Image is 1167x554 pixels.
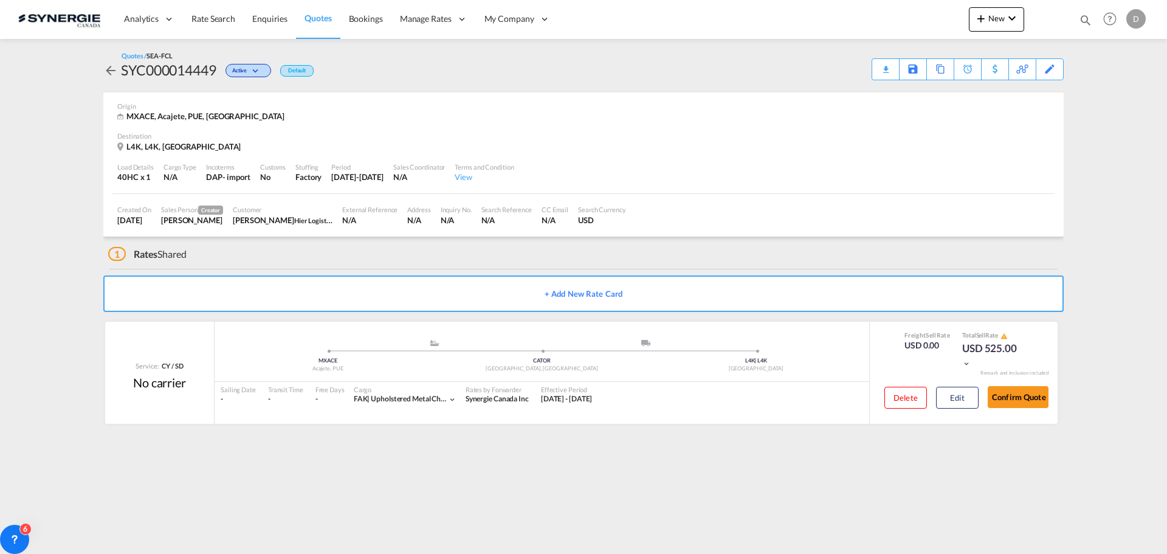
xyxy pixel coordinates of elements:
div: Quote PDF is not available at this time [878,59,893,70]
button: Edit [936,387,979,409]
div: L4K, L4K, Canada [117,141,244,153]
div: Customs [260,162,286,171]
div: Daniel Dico [161,215,223,226]
div: - [268,394,303,404]
md-icon: icon-chevron-down [448,395,456,404]
span: My Company [484,13,534,25]
div: 2 Sep 2025 [117,215,151,226]
span: L4K [757,357,767,364]
div: Origin [117,102,1050,111]
div: upholstered metal chairs [354,394,448,404]
div: Delivery ModeService Type - [542,340,756,352]
md-icon: icon-plus 400-fg [974,11,988,26]
div: - [315,394,318,404]
span: Manage Rates [400,13,452,25]
span: New [974,13,1019,23]
div: D [1126,9,1146,29]
div: USD [578,215,626,226]
div: N/A [481,215,532,226]
div: [GEOGRAPHIC_DATA] [649,365,863,373]
div: CC Email [542,205,568,214]
div: Free Days [315,385,345,394]
div: N/A [441,215,472,226]
span: Bookings [349,13,383,24]
div: Search Currency [578,205,626,214]
div: N/A [542,215,568,226]
md-icon: assets/icons/custom/ship-fill.svg [427,340,442,346]
div: Synergie Canada Inc [466,394,529,404]
div: Terms and Condition [455,162,514,171]
img: road [641,340,650,346]
div: Effective Period [541,385,593,394]
div: Sales Person [161,205,223,215]
span: [DATE] - [DATE] [541,394,593,403]
span: Rate Search [191,13,235,24]
span: Active [232,67,250,78]
div: Total Rate [962,331,1023,341]
span: Synergie Canada Inc [466,394,529,403]
div: External Reference [342,205,398,214]
div: N/A [342,215,398,226]
div: icon-magnify [1079,13,1092,32]
div: USD 0.00 [904,339,950,351]
span: Hier Logistics Group [294,215,354,225]
div: Freight Rate [904,331,950,339]
button: Delete [884,387,927,409]
span: 1 [108,247,126,261]
span: Rates [134,248,158,260]
div: Help [1100,9,1126,30]
span: Quotes [305,13,331,23]
div: Factory Stuffing [295,171,322,182]
span: Analytics [124,13,159,25]
div: Inquiry No. [441,205,472,214]
div: Sales Coordinator [393,162,445,171]
div: Created On [117,205,151,214]
div: Default [280,65,314,77]
div: - import [222,171,250,182]
md-icon: icon-alert [1000,333,1008,340]
span: | [367,394,370,403]
div: Shared [108,248,187,261]
button: + Add New Rate Card [103,275,1064,312]
div: CATOR [435,357,649,365]
span: SEA-FCL [146,52,172,60]
div: N/A [164,171,196,182]
div: Sailing Date [221,385,256,394]
div: Quotes /SEA-FCL [122,51,173,60]
span: Sell [976,331,986,339]
div: Acajete, PUE [221,365,435,373]
div: Remark and Inclusion included [971,370,1058,376]
img: 1f56c880d42311ef80fc7dca854c8e59.png [18,5,100,33]
div: Change Status Here [225,64,271,77]
div: View [455,171,514,182]
div: 40HC x 1 [117,171,154,182]
md-icon: icon-chevron-down [250,68,264,75]
div: MXACE [221,357,435,365]
div: Rates by Forwarder [466,385,529,394]
div: Destination [117,131,1050,140]
div: Search Reference [481,205,532,214]
div: Stuffing [295,162,322,171]
div: SYC000014449 [121,60,216,80]
div: Change Status Here [216,60,274,80]
div: Customer [233,205,332,214]
div: Save As Template [900,59,926,80]
md-icon: icon-chevron-down [962,359,971,368]
md-icon: icon-download [878,61,893,70]
md-icon: icon-arrow-left [103,63,118,78]
div: [GEOGRAPHIC_DATA], [GEOGRAPHIC_DATA] [435,365,649,373]
div: Period [331,162,384,171]
div: 2 Oct 2025 [331,171,384,182]
span: Enquiries [252,13,287,24]
span: Creator [198,206,223,215]
span: Service: [136,361,159,370]
div: N/A [407,215,430,226]
md-icon: icon-magnify [1079,13,1092,27]
div: - [221,394,256,404]
div: Patricia Carrillo [233,215,332,226]
span: Sell [926,331,936,339]
div: Address [407,205,430,214]
span: | [754,357,756,364]
div: Load Details [117,162,154,171]
span: Help [1100,9,1120,29]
